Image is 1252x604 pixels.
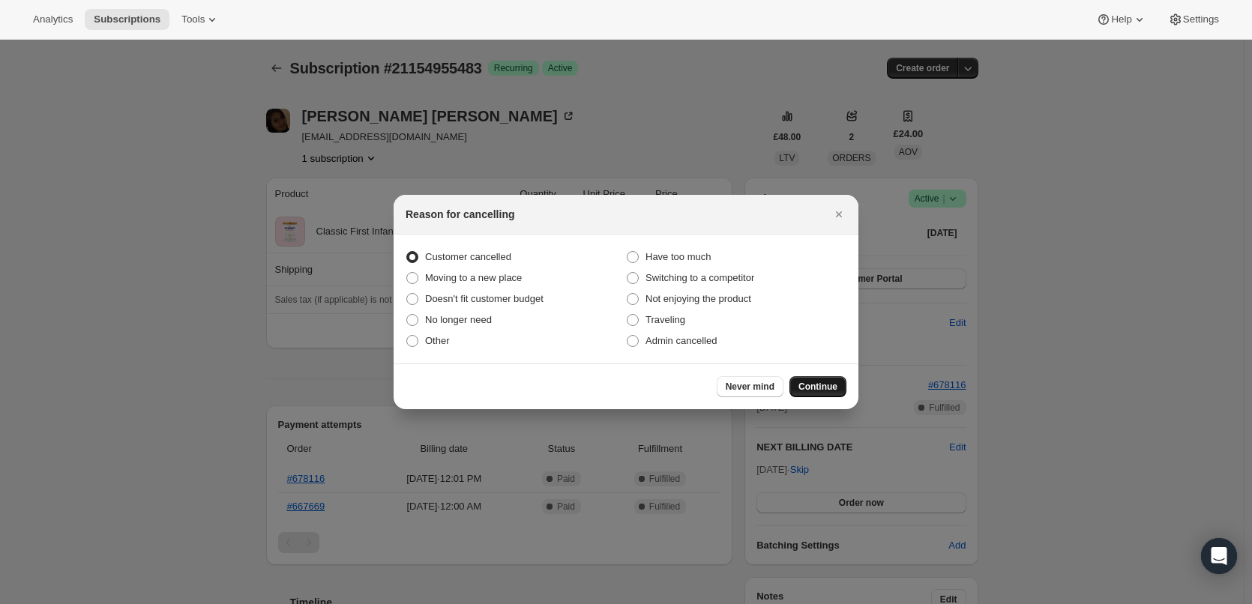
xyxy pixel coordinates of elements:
[717,376,783,397] button: Never mind
[85,9,169,30] button: Subscriptions
[645,293,751,304] span: Not enjoying the product
[1159,9,1228,30] button: Settings
[645,335,717,346] span: Admin cancelled
[1087,9,1155,30] button: Help
[425,335,450,346] span: Other
[798,381,837,393] span: Continue
[181,13,205,25] span: Tools
[425,251,511,262] span: Customer cancelled
[425,293,544,304] span: Doesn't fit customer budget
[1183,13,1219,25] span: Settings
[645,314,685,325] span: Traveling
[172,9,229,30] button: Tools
[33,13,73,25] span: Analytics
[645,251,711,262] span: Have too much
[94,13,160,25] span: Subscriptions
[645,272,754,283] span: Switching to a competitor
[1111,13,1131,25] span: Help
[425,314,492,325] span: No longer need
[1201,538,1237,574] div: Open Intercom Messenger
[726,381,774,393] span: Never mind
[789,376,846,397] button: Continue
[425,272,522,283] span: Moving to a new place
[24,9,82,30] button: Analytics
[406,207,514,222] h2: Reason for cancelling
[828,204,849,225] button: Close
